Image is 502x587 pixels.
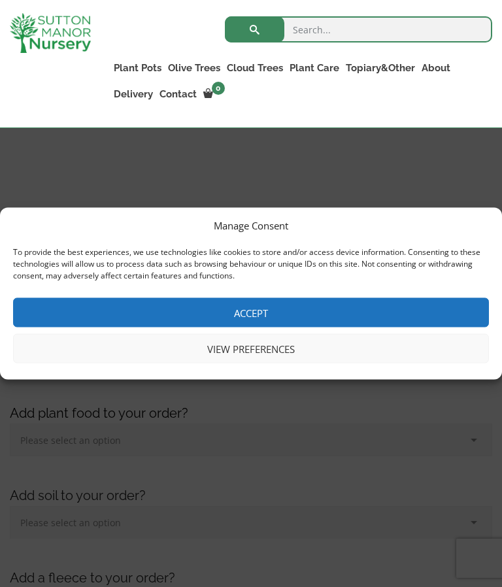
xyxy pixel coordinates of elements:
a: Plant Care [286,59,343,77]
a: About [418,59,454,77]
a: Plant Pots [110,59,165,77]
a: 0 [200,85,229,103]
input: Search... [225,16,492,42]
a: Topiary&Other [343,59,418,77]
div: Manage Consent [214,218,288,233]
img: logo [10,13,91,53]
button: Accept [13,298,489,327]
a: Delivery [110,85,156,103]
span: 0 [212,82,225,95]
a: Contact [156,85,200,103]
div: To provide the best experiences, we use technologies like cookies to store and/or access device i... [13,246,489,282]
a: Cloud Trees [224,59,286,77]
a: Olive Trees [165,59,224,77]
button: View preferences [13,334,489,363]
